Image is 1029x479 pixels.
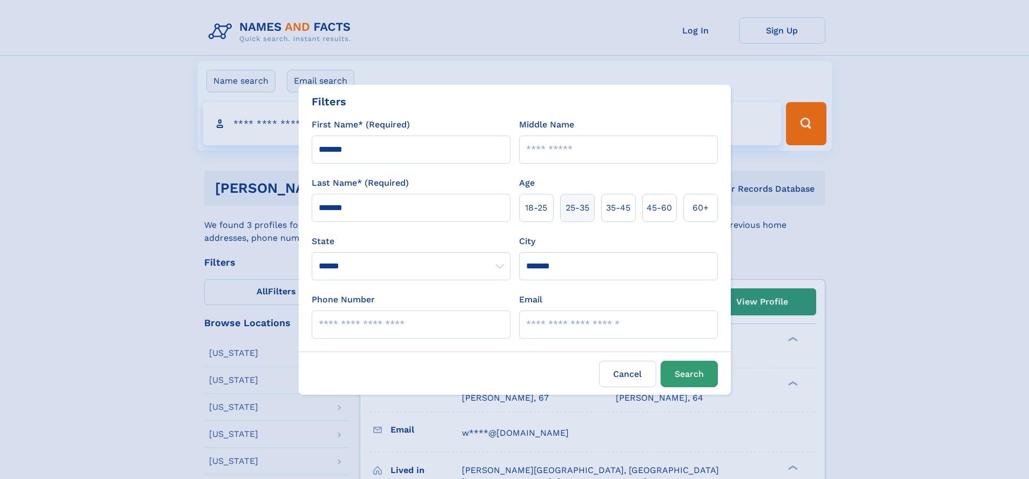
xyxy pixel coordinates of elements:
label: City [519,235,535,248]
label: Middle Name [519,118,574,131]
span: 18‑25 [525,201,547,214]
button: Search [661,361,718,387]
label: State [312,235,510,248]
label: Email [519,293,542,306]
label: Cancel [599,361,656,387]
label: Last Name* (Required) [312,177,409,190]
span: 25‑35 [566,201,589,214]
div: Filters [312,93,346,110]
span: 60+ [692,201,709,214]
label: Phone Number [312,293,375,306]
span: 45‑60 [647,201,672,214]
label: Age [519,177,535,190]
span: 35‑45 [606,201,630,214]
label: First Name* (Required) [312,118,410,131]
